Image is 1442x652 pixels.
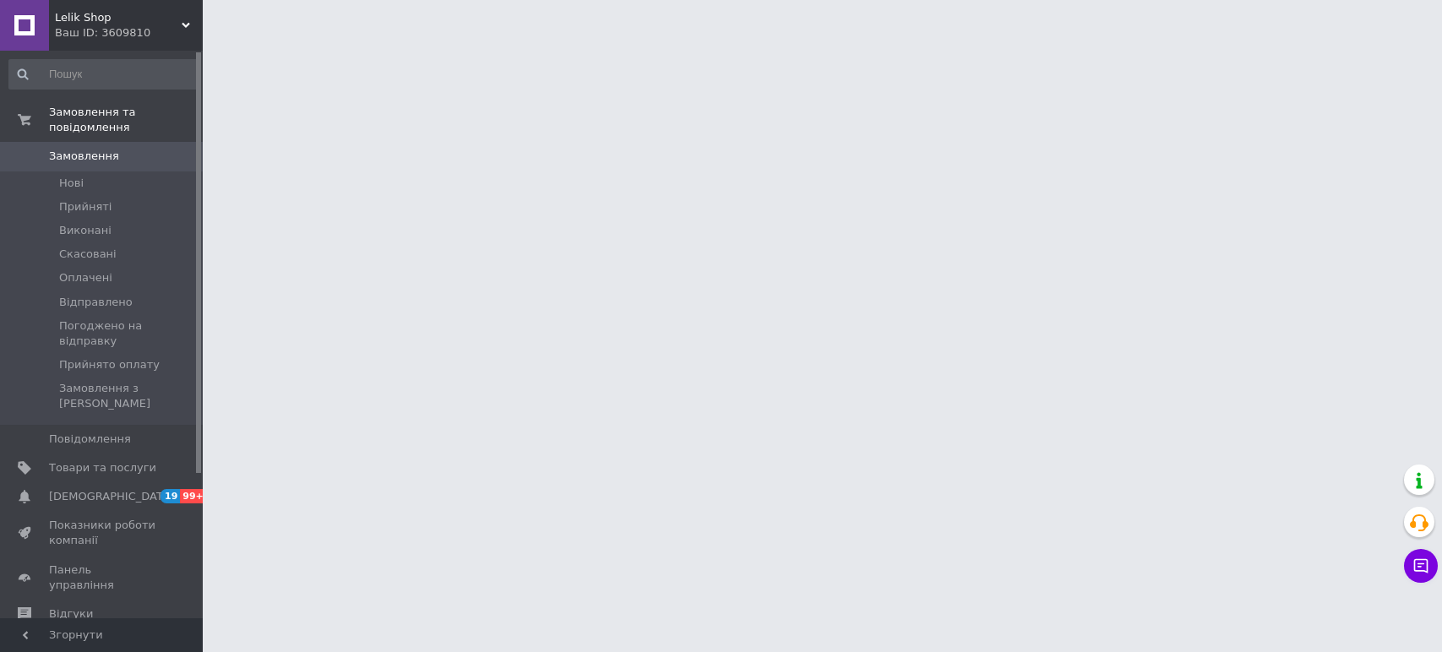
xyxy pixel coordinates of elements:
span: Показники роботи компанії [49,518,156,548]
span: Відгуки [49,606,93,622]
span: Відправлено [59,295,133,310]
span: [DEMOGRAPHIC_DATA] [49,489,174,504]
span: Панель управління [49,562,156,593]
span: Оплачені [59,270,112,285]
span: Замовлення з [PERSON_NAME] [59,381,197,411]
span: Прийнято оплату [59,357,160,372]
span: Lelik Shop [55,10,182,25]
span: Замовлення та повідомлення [49,105,203,135]
span: Погоджено на відправку [59,318,197,349]
span: Повідомлення [49,432,131,447]
span: 99+ [180,489,208,503]
span: Виконані [59,223,112,238]
div: Ваш ID: 3609810 [55,25,203,41]
button: Чат з покупцем [1404,549,1438,583]
span: Товари та послуги [49,460,156,475]
span: Нові [59,176,84,191]
span: 19 [161,489,180,503]
span: Замовлення [49,149,119,164]
span: Скасовані [59,247,117,262]
span: Прийняті [59,199,112,215]
input: Пошук [8,59,199,90]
